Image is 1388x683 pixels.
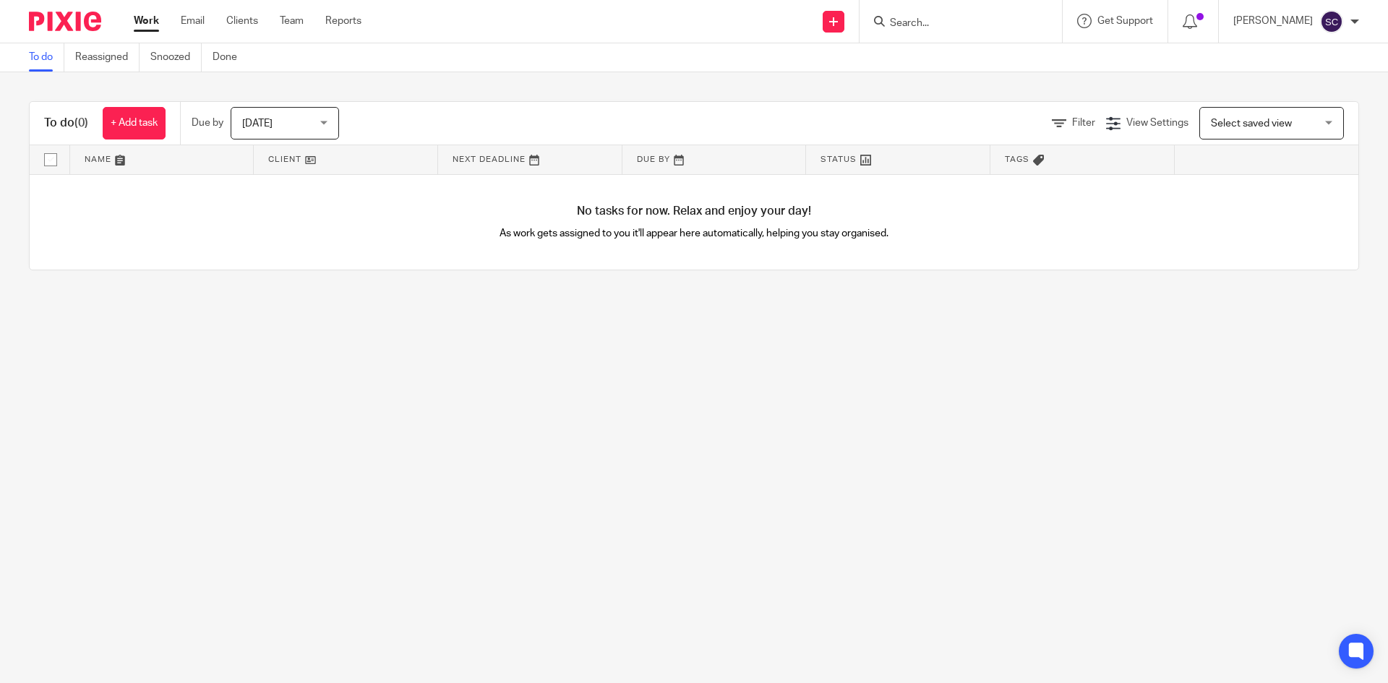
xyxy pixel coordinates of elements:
span: View Settings [1126,118,1188,128]
span: (0) [74,117,88,129]
p: As work gets assigned to you it'll appear here automatically, helping you stay organised. [362,226,1027,241]
input: Search [888,17,1019,30]
span: Tags [1005,155,1029,163]
h4: No tasks for now. Relax and enjoy your day! [30,204,1358,219]
a: Done [213,43,248,72]
a: Email [181,14,205,28]
span: [DATE] [242,119,273,129]
p: [PERSON_NAME] [1233,14,1313,28]
img: Pixie [29,12,101,31]
a: Reassigned [75,43,140,72]
h1: To do [44,116,88,131]
a: Reports [325,14,361,28]
a: Snoozed [150,43,202,72]
a: Team [280,14,304,28]
span: Get Support [1097,16,1153,26]
a: To do [29,43,64,72]
span: Filter [1072,118,1095,128]
a: Work [134,14,159,28]
span: Select saved view [1211,119,1292,129]
a: + Add task [103,107,166,139]
img: svg%3E [1320,10,1343,33]
a: Clients [226,14,258,28]
p: Due by [192,116,223,130]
